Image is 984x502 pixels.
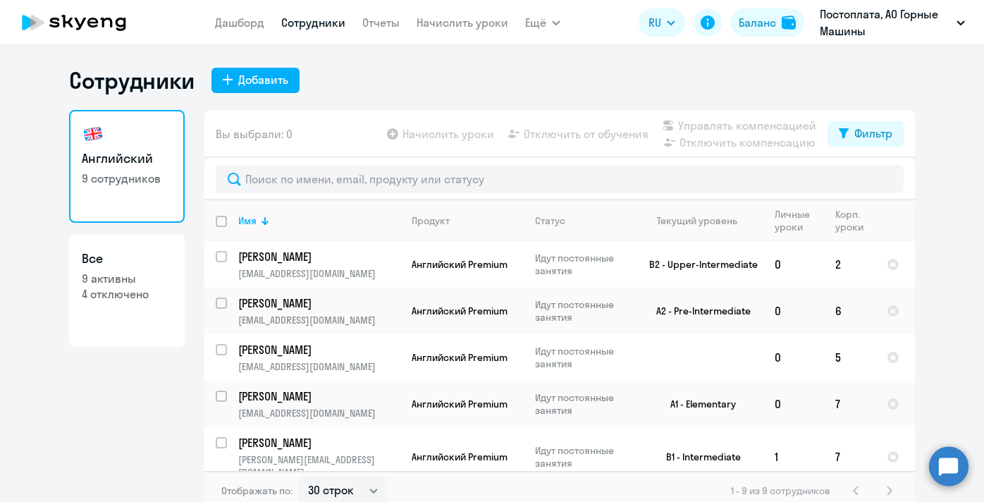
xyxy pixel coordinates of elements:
[835,208,863,233] div: Корп. уроки
[216,125,293,142] span: Вы выбрали: 0
[739,14,776,31] div: Баланс
[763,288,824,334] td: 0
[238,407,400,420] p: [EMAIL_ADDRESS][DOMAIN_NAME]
[632,288,763,334] td: A2 - Pre-Intermediate
[648,14,661,31] span: RU
[824,288,875,334] td: 6
[238,214,257,227] div: Имя
[238,342,400,357] a: [PERSON_NAME]
[238,267,400,280] p: [EMAIL_ADDRESS][DOMAIN_NAME]
[238,388,400,404] a: [PERSON_NAME]
[525,8,560,37] button: Ещё
[238,295,400,311] a: [PERSON_NAME]
[238,71,288,88] div: Добавить
[535,345,632,370] p: Идут постоянные занятия
[238,214,400,227] div: Имя
[215,16,264,30] a: Дашборд
[238,360,400,373] p: [EMAIL_ADDRESS][DOMAIN_NAME]
[824,381,875,427] td: 7
[644,214,763,227] div: Текущий уровень
[775,208,823,233] div: Личные уроки
[763,427,824,486] td: 1
[535,298,632,324] p: Идут постоянные занятия
[281,16,345,30] a: Сотрудники
[731,484,830,497] span: 1 - 9 из 9 сотрудников
[69,234,185,347] a: Все9 активны4 отключено
[775,208,811,233] div: Личные уроки
[82,149,172,168] h3: Английский
[813,6,972,39] button: Постоплата, АО Горные Машины
[238,388,398,404] p: [PERSON_NAME]
[525,14,546,31] span: Ещё
[82,286,172,302] p: 4 отключено
[82,171,172,186] p: 9 сотрудников
[730,8,804,37] button: Балансbalance
[828,121,904,147] button: Фильтр
[824,241,875,288] td: 2
[854,125,892,142] div: Фильтр
[412,214,523,227] div: Продукт
[69,66,195,94] h1: Сотрудники
[763,334,824,381] td: 0
[412,214,450,227] div: Продукт
[763,381,824,427] td: 0
[820,6,951,39] p: Постоплата, АО Горные Машины
[82,123,104,145] img: english
[238,314,400,326] p: [EMAIL_ADDRESS][DOMAIN_NAME]
[238,295,398,311] p: [PERSON_NAME]
[535,252,632,277] p: Идут постоянные занятия
[69,110,185,223] a: Английский9 сотрудников
[412,451,508,463] span: Английский Premium
[782,16,796,30] img: balance
[535,444,632,470] p: Идут постоянные занятия
[412,305,508,317] span: Английский Premium
[238,435,400,451] a: [PERSON_NAME]
[763,241,824,288] td: 0
[82,250,172,268] h3: Все
[238,435,398,451] p: [PERSON_NAME]
[216,165,904,193] input: Поиск по имени, email, продукту или статусу
[412,258,508,271] span: Английский Premium
[211,68,300,93] button: Добавить
[824,334,875,381] td: 5
[221,484,293,497] span: Отображать по:
[632,241,763,288] td: B2 - Upper-Intermediate
[835,208,875,233] div: Корп. уроки
[238,249,400,264] a: [PERSON_NAME]
[238,249,398,264] p: [PERSON_NAME]
[535,391,632,417] p: Идут постоянные занятия
[657,214,737,227] div: Текущий уровень
[82,271,172,286] p: 9 активны
[824,427,875,486] td: 7
[412,398,508,410] span: Английский Premium
[238,453,400,479] p: [PERSON_NAME][EMAIL_ADDRESS][DOMAIN_NAME]
[412,351,508,364] span: Английский Premium
[238,342,398,357] p: [PERSON_NAME]
[417,16,508,30] a: Начислить уроки
[639,8,685,37] button: RU
[535,214,565,227] div: Статус
[632,381,763,427] td: A1 - Elementary
[535,214,632,227] div: Статус
[632,427,763,486] td: B1 - Intermediate
[362,16,400,30] a: Отчеты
